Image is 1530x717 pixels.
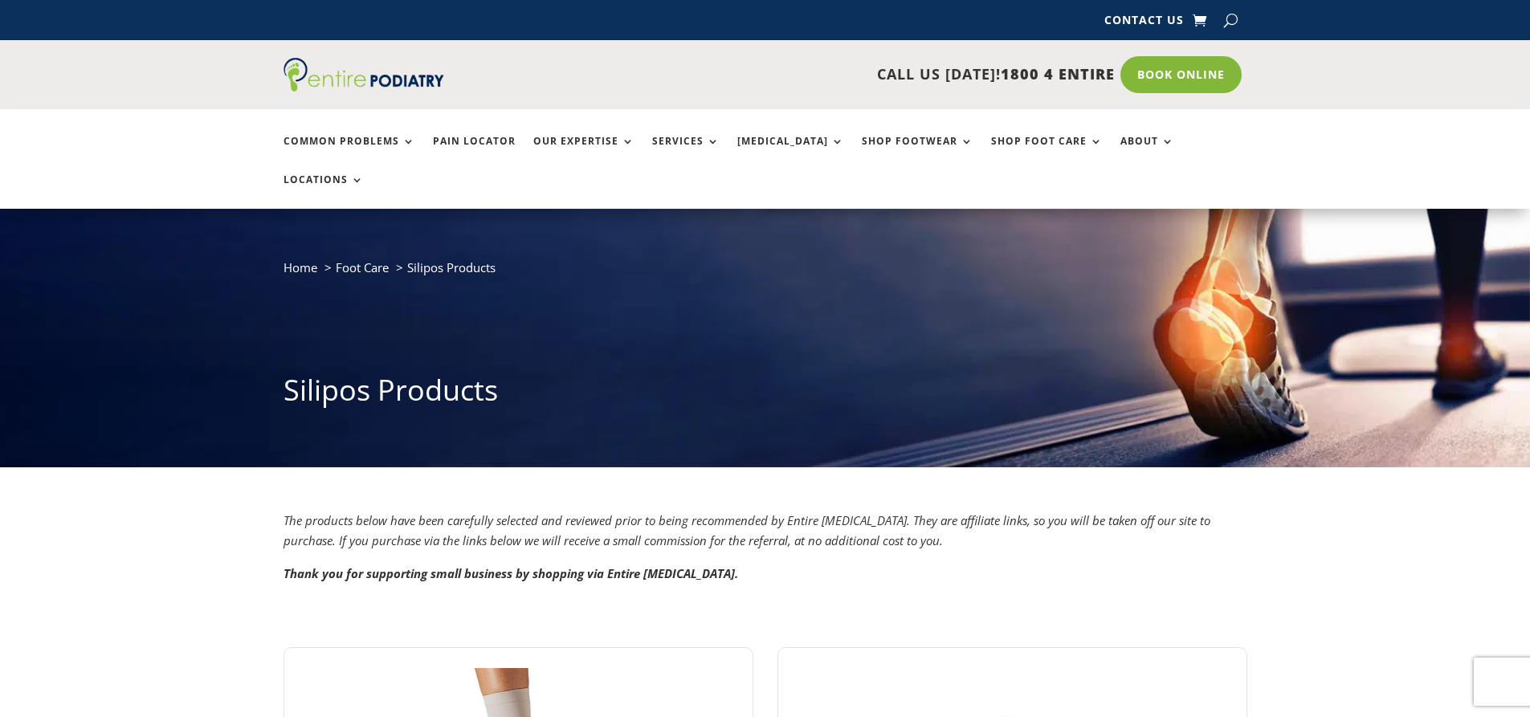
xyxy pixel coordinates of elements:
[1104,14,1184,32] a: Contact Us
[862,136,973,170] a: Shop Footwear
[284,259,317,275] a: Home
[284,174,364,209] a: Locations
[652,136,720,170] a: Services
[1120,136,1174,170] a: About
[284,136,415,170] a: Common Problems
[284,370,1247,418] h1: Silipos Products
[433,136,516,170] a: Pain Locator
[284,512,1210,549] em: The products below have been carefully selected and reviewed prior to being recommended by Entire...
[1001,64,1115,84] span: 1800 4 ENTIRE
[336,259,389,275] a: Foot Care
[991,136,1103,170] a: Shop Foot Care
[1120,56,1242,93] a: Book Online
[284,58,444,92] img: logo (1)
[533,136,634,170] a: Our Expertise
[737,136,844,170] a: [MEDICAL_DATA]
[407,259,496,275] span: Silipos Products
[284,257,1247,290] nav: breadcrumb
[284,79,444,95] a: Entire Podiatry
[506,64,1115,85] p: CALL US [DATE]!
[284,565,738,581] strong: Thank you for supporting small business by shopping via Entire [MEDICAL_DATA].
